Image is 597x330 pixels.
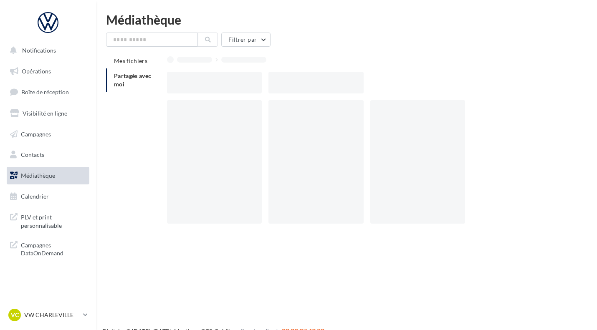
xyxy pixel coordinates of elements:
[5,236,91,261] a: Campagnes DataOnDemand
[7,307,89,323] a: VC VW CHARLEVILLE
[5,63,91,80] a: Opérations
[114,57,147,64] span: Mes fichiers
[21,151,44,158] span: Contacts
[5,167,91,184] a: Médiathèque
[106,13,587,26] div: Médiathèque
[5,126,91,143] a: Campagnes
[21,130,51,137] span: Campagnes
[22,68,51,75] span: Opérations
[221,33,271,47] button: Filtrer par
[5,208,91,233] a: PLV et print personnalisable
[5,188,91,205] a: Calendrier
[5,105,91,122] a: Visibilité en ligne
[114,72,152,88] span: Partagés avec moi
[21,193,49,200] span: Calendrier
[11,311,19,319] span: VC
[24,311,80,319] p: VW CHARLEVILLE
[5,42,88,59] button: Notifications
[5,83,91,101] a: Boîte de réception
[21,239,86,257] span: Campagnes DataOnDemand
[21,212,86,229] span: PLV et print personnalisable
[5,146,91,164] a: Contacts
[22,47,56,54] span: Notifications
[21,88,69,96] span: Boîte de réception
[23,110,67,117] span: Visibilité en ligne
[21,172,55,179] span: Médiathèque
